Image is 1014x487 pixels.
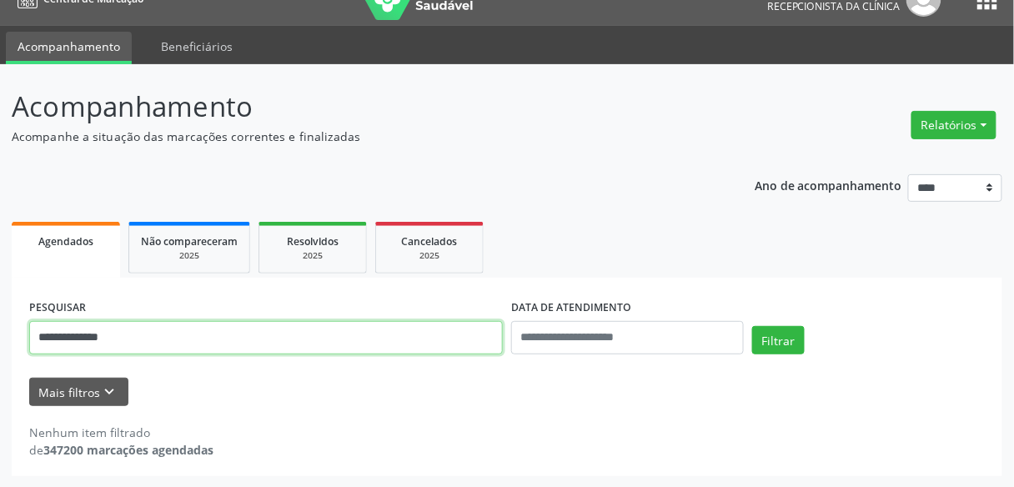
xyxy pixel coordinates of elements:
[29,441,213,459] div: de
[29,378,128,407] button: Mais filtroskeyboard_arrow_down
[43,442,213,458] strong: 347200 marcações agendadas
[29,424,213,441] div: Nenhum item filtrado
[511,295,631,321] label: DATA DE ATENDIMENTO
[29,295,86,321] label: PESQUISAR
[271,249,354,262] div: 2025
[12,128,705,145] p: Acompanhe a situação das marcações correntes e finalizadas
[402,234,458,249] span: Cancelados
[6,32,132,64] a: Acompanhamento
[752,326,805,354] button: Filtrar
[287,234,339,249] span: Resolvidos
[12,86,705,128] p: Acompanhamento
[149,32,244,61] a: Beneficiários
[38,234,93,249] span: Agendados
[141,249,238,262] div: 2025
[101,383,119,401] i: keyboard_arrow_down
[755,174,902,195] p: Ano de acompanhamento
[911,111,996,139] button: Relatórios
[388,249,471,262] div: 2025
[141,234,238,249] span: Não compareceram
